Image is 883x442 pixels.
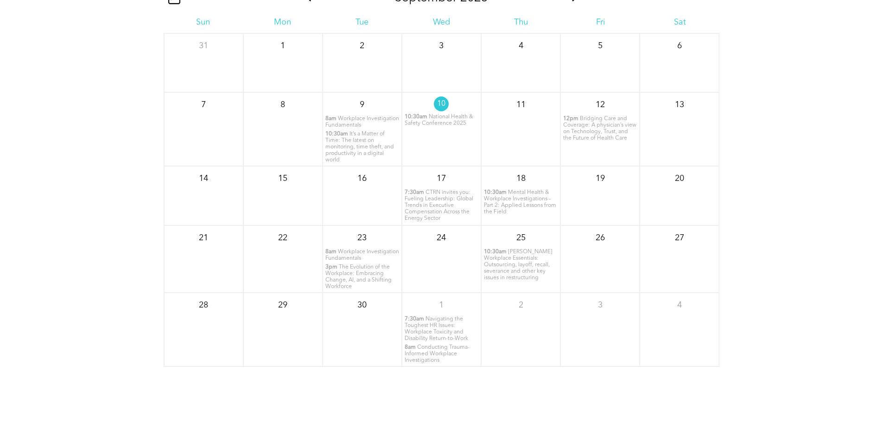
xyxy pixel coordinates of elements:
span: CTRN invites you: Fueling Leadership: Global Trends in Executive Compensation Across the Energy S... [405,190,473,221]
div: Sun [164,17,243,27]
p: 23 [354,230,370,246]
p: 26 [592,230,609,246]
p: 19 [592,170,609,187]
p: 20 [671,170,688,187]
span: Navigating the Toughest HR Issues: Workplace Toxicity and Disability Return-to-Work [405,316,468,341]
p: 2 [354,38,370,54]
span: 7:30am [405,189,424,196]
span: 10:30am [405,114,427,120]
p: 30 [354,297,370,314]
p: 29 [274,297,291,314]
div: Mon [243,17,322,27]
p: 22 [274,230,291,246]
span: 7:30am [405,316,424,322]
p: 17 [433,170,450,187]
span: The Evolution of the Workplace: Embracing Change, AI, and a Shifting Workforce [325,264,392,289]
span: Bridging Care and Coverage: A physician’s view on Technology, Trust, and the Future of Health Care [563,116,636,141]
p: 24 [433,230,450,246]
p: 4 [671,297,688,314]
span: 12pm [563,115,578,122]
div: Thu [481,17,560,27]
span: It’s a Matter of Time: The latest on monitoring, time theft, and productivity in a digital world [325,131,394,163]
div: Tue [322,17,401,27]
span: 10:30am [484,189,507,196]
span: National Health & Safety Conference 2025 [405,114,473,126]
p: 11 [513,96,529,113]
p: 10 [434,96,449,111]
span: 8am [405,344,416,351]
p: 16 [354,170,370,187]
p: 27 [671,230,688,246]
span: Workplace Investigation Fundamentals [325,116,399,128]
p: 6 [671,38,688,54]
p: 31 [195,38,212,54]
p: 4 [513,38,529,54]
p: 21 [195,230,212,246]
p: 13 [671,96,688,113]
span: Mental Health & Workplace Investigations – Part 2: Applied Lessons from the Field [484,190,556,215]
span: 8am [325,115,337,122]
span: 8am [325,249,337,255]
div: Fri [561,17,640,27]
p: 1 [274,38,291,54]
p: 2 [513,297,529,314]
p: 7 [195,96,212,113]
p: 12 [592,96,609,113]
p: 25 [513,230,529,246]
p: 15 [274,170,291,187]
span: 3pm [325,264,337,270]
span: [PERSON_NAME] Workplace Essentials: Outsourcing, layoff, recall, severance and other key issues i... [484,249,553,281]
p: 3 [592,297,609,314]
span: 10:30am [484,249,507,255]
span: Workplace Investigation Fundamentals [325,249,399,261]
p: 3 [433,38,450,54]
p: 14 [195,170,212,187]
div: Wed [402,17,481,27]
p: 8 [274,96,291,113]
div: Sat [640,17,719,27]
p: 1 [433,297,450,314]
p: 5 [592,38,609,54]
span: 10:30am [325,131,348,137]
p: 9 [354,96,370,113]
span: Conducting Trauma-Informed Workplace Investigations [405,345,470,363]
p: 28 [195,297,212,314]
p: 18 [513,170,529,187]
